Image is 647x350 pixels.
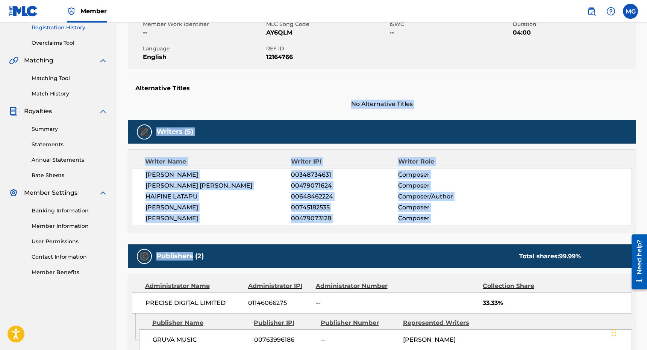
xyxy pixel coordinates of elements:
img: MLC Logo [9,6,38,17]
img: expand [98,107,108,116]
span: No Alternative Titles [128,100,636,109]
span: REF ID [266,45,388,53]
img: Publishers [140,252,149,261]
a: Overclaims Tool [32,39,108,47]
img: search [587,7,596,16]
span: Member Settings [24,188,77,197]
span: [PERSON_NAME] [145,214,291,223]
span: -- [143,28,264,37]
span: Composer [398,181,495,190]
span: Composer [398,214,495,223]
iframe: Chat Widget [609,314,647,350]
img: Top Rightsholder [67,7,76,16]
span: PRECISE DIGITAL LIMITED [145,298,243,308]
span: 00479071624 [291,181,398,190]
span: [PERSON_NAME] [PERSON_NAME] [145,181,291,190]
img: Royalties [9,107,18,116]
span: AY6QLM [266,28,388,37]
span: Duration [513,20,634,28]
a: Rate Sheets [32,171,108,179]
h5: Publishers (2) [156,252,204,261]
span: Matching [24,56,53,65]
img: Matching [9,56,18,65]
a: User Permissions [32,238,108,245]
span: 00763996186 [254,335,315,344]
a: Registration History [32,24,108,32]
a: Member Benefits [32,268,108,276]
a: Matching Tool [32,74,108,82]
span: 99.99 % [559,253,581,260]
h5: Writers (5) [156,127,193,136]
span: ISWC [389,20,511,28]
div: Collection Share [483,282,556,291]
img: Writers [140,127,149,136]
span: Composer [398,170,495,179]
div: Writer IPI [291,157,398,166]
span: Royalties [24,107,52,116]
a: Banking Information [32,207,108,215]
a: Member Information [32,222,108,230]
span: [PERSON_NAME] [145,203,291,212]
span: 00745182535 [291,203,398,212]
div: Writer Name [145,157,291,166]
span: Composer [398,203,495,212]
a: Contact Information [32,253,108,261]
div: Administrator Number [316,282,394,291]
div: User Menu [623,4,638,19]
span: HAIFINE LATAPU [145,192,291,201]
a: Public Search [584,4,599,19]
span: Member Work Identifier [143,20,264,28]
span: 01146066275 [248,298,310,308]
div: Represented Writers [403,318,480,327]
span: Language [143,45,264,53]
span: 33.33% [483,298,632,308]
div: Drag [612,321,616,344]
div: Publisher IPI [254,318,315,327]
span: -- [316,298,394,308]
span: [PERSON_NAME] [145,170,291,179]
span: GRUVA MUSIC [153,335,248,344]
h5: Alternative Titles [135,85,629,92]
span: 00479073128 [291,214,398,223]
span: 00648462224 [291,192,398,201]
img: expand [98,56,108,65]
span: 00348734631 [291,170,398,179]
a: Summary [32,125,108,133]
div: Publisher Name [152,318,248,327]
span: [PERSON_NAME] [403,336,456,343]
span: English [143,53,264,62]
a: Annual Statements [32,156,108,164]
span: 12164766 [266,53,388,62]
img: help [606,7,615,16]
div: Publisher Number [321,318,397,327]
iframe: Resource Center [626,231,647,292]
span: MLC Song Code [266,20,388,28]
span: -- [321,335,397,344]
img: expand [98,188,108,197]
a: Match History [32,90,108,98]
div: Help [603,4,618,19]
a: Statements [32,141,108,148]
img: Member Settings [9,188,18,197]
div: Total shares: [519,252,581,261]
span: Composer/Author [398,192,495,201]
span: -- [389,28,511,37]
span: 04:00 [513,28,634,37]
div: Writer Role [398,157,495,166]
div: Administrator Name [145,282,242,291]
span: Member [80,7,107,15]
div: Administrator IPI [248,282,310,291]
